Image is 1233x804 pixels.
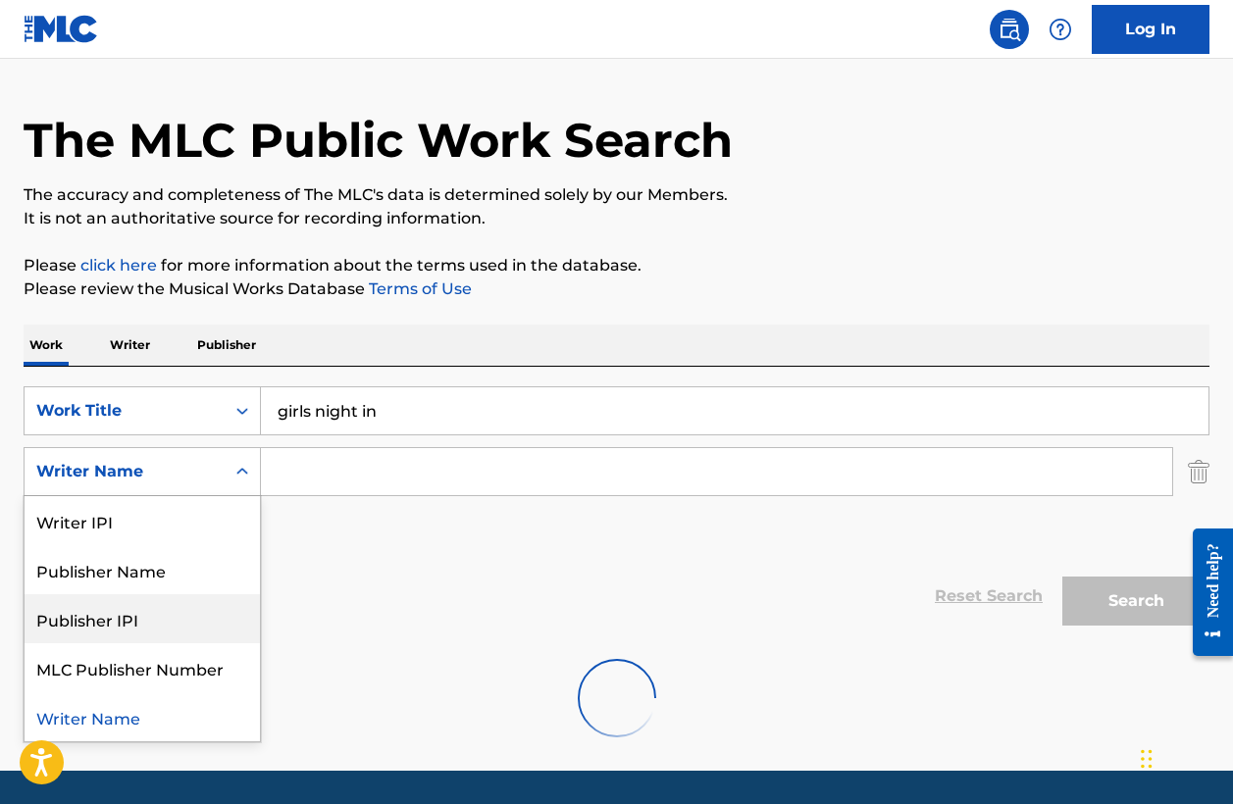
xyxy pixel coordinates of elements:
[1135,710,1233,804] iframe: Chat Widget
[24,183,1209,207] p: The accuracy and completeness of The MLC's data is determined solely by our Members.
[80,256,157,275] a: click here
[1049,18,1072,41] img: help
[24,15,99,43] img: MLC Logo
[1188,447,1209,496] img: Delete Criterion
[25,496,260,545] div: Writer IPI
[998,18,1021,41] img: search
[24,277,1209,301] p: Please review the Musical Works Database
[1092,5,1209,54] a: Log In
[1041,10,1080,49] div: Help
[24,111,733,170] h1: The MLC Public Work Search
[191,325,262,366] p: Publisher
[990,10,1029,49] a: Public Search
[24,254,1209,277] p: Please for more information about the terms used in the database.
[24,207,1209,230] p: It is not an authoritative source for recording information.
[1141,729,1153,788] div: Drag
[104,325,156,366] p: Writer
[1178,509,1233,677] iframe: Resource Center
[365,279,472,298] a: Terms of Use
[36,460,213,483] div: Writer Name
[24,325,69,366] p: Work
[25,594,260,643] div: Publisher IPI
[25,545,260,594] div: Publisher Name
[24,386,1209,635] form: Search Form
[36,399,213,423] div: Work Title
[561,643,671,753] img: preloader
